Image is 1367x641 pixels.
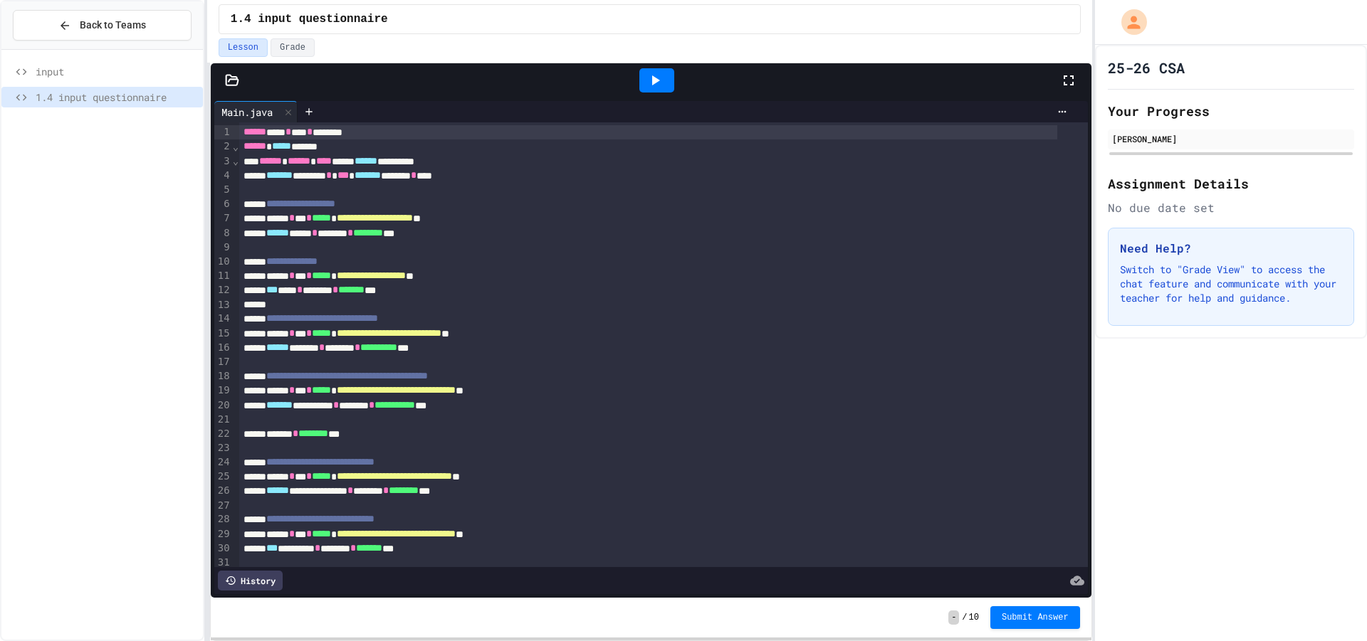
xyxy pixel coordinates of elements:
div: 11 [214,269,232,283]
div: 29 [214,527,232,541]
h1: 25-26 CSA [1108,58,1185,78]
span: - [948,610,959,625]
div: 23 [214,441,232,455]
div: Main.java [214,101,298,122]
button: Submit Answer [990,606,1080,629]
div: 1 [214,125,232,139]
span: input [36,64,197,79]
div: 13 [214,298,232,312]
h3: Need Help? [1120,240,1342,257]
div: 20 [214,398,232,413]
div: 24 [214,455,232,470]
div: 7 [214,211,232,226]
div: 16 [214,341,232,355]
div: 26 [214,484,232,498]
div: 3 [214,154,232,169]
div: 25 [214,470,232,484]
div: Main.java [214,105,280,120]
p: Switch to "Grade View" to access the chat feature and communicate with your teacher for help and ... [1120,263,1342,305]
button: Back to Teams [13,10,192,41]
div: 21 [214,413,232,427]
div: 2 [214,139,232,154]
div: 19 [214,383,232,398]
div: 17 [214,355,232,369]
div: 12 [214,283,232,297]
div: My Account [1106,6,1151,38]
div: 14 [214,312,232,326]
div: 4 [214,169,232,183]
span: Back to Teams [80,18,146,33]
div: No due date set [1108,199,1354,216]
div: 5 [214,183,232,197]
div: 18 [214,369,232,383]
h2: Your Progress [1108,101,1354,121]
div: 30 [214,541,232,556]
div: 28 [214,512,232,526]
div: 22 [214,427,232,441]
div: 6 [214,197,232,211]
div: 10 [214,255,232,269]
div: 31 [214,556,232,570]
span: 10 [969,612,979,623]
div: 9 [214,240,232,255]
button: Lesson [219,38,268,57]
button: Grade [271,38,315,57]
div: 27 [214,499,232,513]
span: Fold line [232,141,239,152]
div: History [218,571,283,590]
h2: Assignment Details [1108,174,1354,194]
div: 8 [214,226,232,240]
span: 1.4 input questionnaire [231,11,388,28]
div: 15 [214,327,232,341]
div: [PERSON_NAME] [1112,132,1350,145]
span: 1.4 input questionnaire [36,90,197,105]
span: Submit Answer [1002,612,1069,623]
span: / [962,612,967,623]
span: Fold line [232,155,239,166]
